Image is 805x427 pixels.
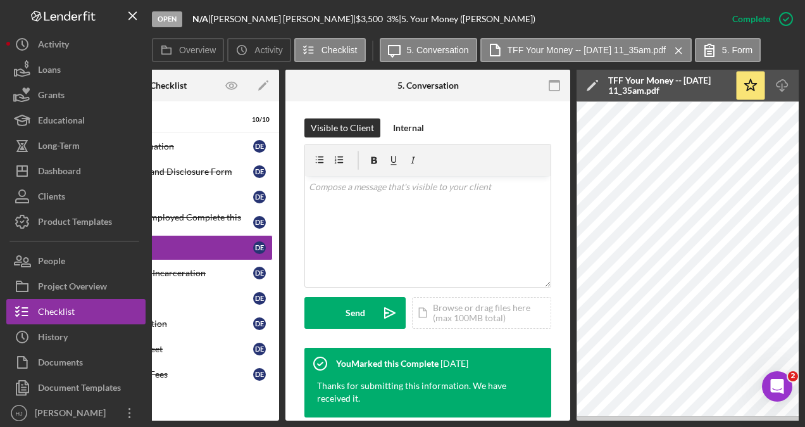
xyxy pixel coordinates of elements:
label: 5. Conversation [407,45,469,55]
img: Profile image for Christina [15,44,40,70]
div: Income Verification [90,319,253,329]
img: Profile image for Christina [15,185,40,210]
button: HJ[PERSON_NAME] [PERSON_NAME] [6,400,146,426]
button: Activity [6,32,146,57]
span: Home [29,329,55,338]
div: Send [346,297,365,329]
div: Document Templates [38,375,121,404]
a: Your Work (If Employed Complete this section)DE [64,210,273,235]
span: Rate your conversation [45,45,148,55]
a: Personal InformationDE [64,134,273,159]
div: • [DATE] [121,198,156,211]
button: Complete [720,6,799,32]
div: Project Overview [38,274,107,302]
button: 5. Form [695,38,761,62]
div: D E [253,267,266,279]
div: Long-Term [38,133,80,162]
div: [PERSON_NAME] [45,104,118,117]
div: Visible to Client [311,118,374,137]
button: Long-Term [6,133,146,158]
img: Profile image for David [15,138,40,163]
label: Activity [254,45,282,55]
a: Product Templates [6,209,146,234]
label: Checklist [321,45,358,55]
div: Your Work (If Employed Complete this section) [90,212,253,233]
a: Clients [6,184,146,209]
div: TFF Your Money -- [DATE] 11_35am.pdf [608,75,728,96]
button: History [6,324,146,350]
b: N/A [192,13,208,24]
div: Loans [38,57,61,86]
div: Personal Information [90,141,253,151]
button: People [6,248,146,274]
div: Grants [38,82,65,111]
div: D E [253,292,266,305]
button: Document Templates [6,375,146,400]
div: D E [253,343,266,355]
div: Identification [90,293,253,303]
div: Clients [38,184,65,212]
button: Educational [6,108,146,133]
a: Budget WorksheetDE [64,336,273,362]
div: Checklist [150,80,187,91]
a: Proof of Costs/FeesDE [64,362,273,387]
span: Messages [102,329,151,338]
button: Send [304,297,406,329]
div: 5. Conversation [397,80,459,91]
button: Checklist [294,38,366,62]
a: About YouDE [64,184,273,210]
a: IdentificationDE [64,286,273,311]
span: Help [201,329,221,338]
div: | 5. Your Money ([PERSON_NAME]) [399,14,535,24]
div: Your History of Incarceration [90,268,253,278]
div: D E [253,165,266,178]
div: Privacy Notice and Disclosure Form [90,167,253,177]
button: Dashboard [6,158,146,184]
div: • [DATE] [121,104,156,117]
label: Overview [179,45,216,55]
button: Checklist [6,299,146,324]
div: Proof of Costs/Fees [90,369,253,379]
div: D E [253,216,266,229]
div: D E [253,317,266,330]
span: $3,500 [356,13,383,24]
div: D E [253,191,266,203]
div: D E [253,241,266,254]
a: Income VerificationDE [64,311,273,336]
div: Budget Worksheet [90,344,253,354]
div: | [192,14,211,24]
div: • [DATE] [121,151,156,164]
iframe: Intercom live chat [762,371,792,402]
div: Internal [393,118,424,137]
div: Documents [38,350,83,378]
button: Internal [387,118,430,137]
button: 5. Conversation [380,38,477,62]
div: • [DATE] [121,291,156,305]
h1: Messages [94,6,162,27]
img: Profile image for Allison [15,91,40,117]
text: HJ [15,410,23,417]
label: TFF Your Money -- [DATE] 11_35am.pdf [508,45,666,55]
a: Documents [6,350,146,375]
a: Privacy Notice and Disclosure FormDE [64,159,273,184]
div: • [DATE] [121,57,156,70]
button: Help [169,298,253,348]
div: [PERSON_NAME] [45,198,118,211]
img: Profile image for David [15,279,40,304]
div: [PERSON_NAME] [45,291,118,305]
button: TFF Your Money -- [DATE] 11_35am.pdf [480,38,692,62]
div: [PERSON_NAME] [45,245,118,258]
div: 10 / 10 [247,116,270,124]
div: Product Templates [38,209,112,238]
div: You Marked this Complete [336,359,439,369]
button: Send us a message [58,236,195,262]
button: Grants [6,82,146,108]
div: [PERSON_NAME] [PERSON_NAME] | [211,14,356,24]
div: Activity [38,32,69,60]
div: Checklist [38,299,75,328]
button: Visible to Client [304,118,380,137]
